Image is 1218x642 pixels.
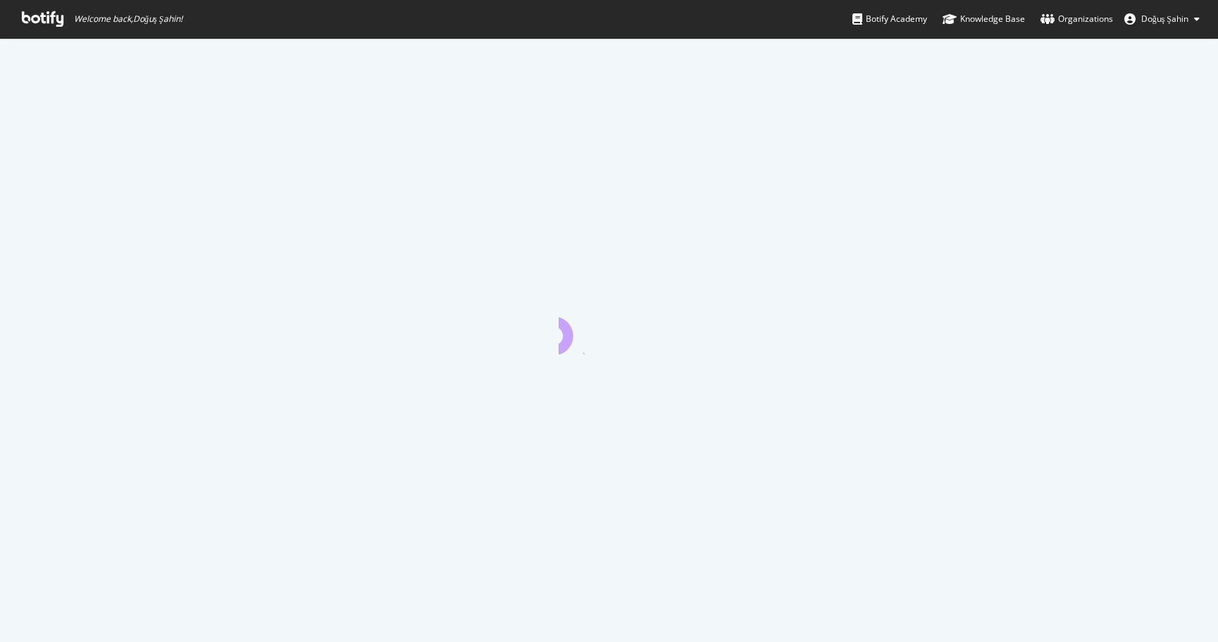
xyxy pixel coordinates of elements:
[559,304,660,354] div: animation
[1040,12,1113,26] div: Organizations
[1141,13,1188,25] span: Doğuş Şahin
[852,12,927,26] div: Botify Academy
[74,13,182,25] span: Welcome back, Doğuş Şahin !
[943,12,1025,26] div: Knowledge Base
[1113,8,1211,30] button: Doğuş Şahin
